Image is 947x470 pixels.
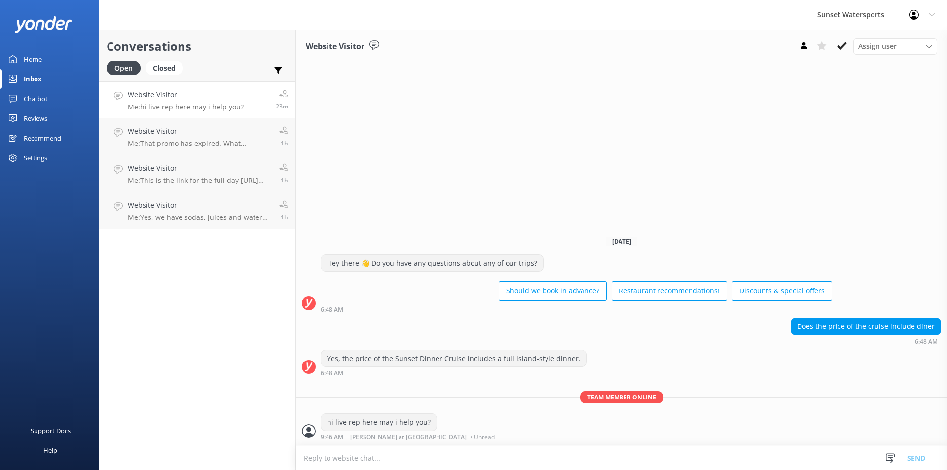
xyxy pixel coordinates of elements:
[99,192,295,229] a: Website VisitorMe:Yes, we have sodas, juices and water available on all of our tours.1h
[853,38,937,54] div: Assign User
[99,155,295,192] a: Website VisitorMe:This is the link for the full day [URL][DOMAIN_NAME]1h
[732,281,832,301] button: Discounts & special offers
[306,40,364,53] h3: Website Visitor
[24,49,42,69] div: Home
[107,61,141,75] div: Open
[15,16,72,33] img: yonder-white-logo.png
[321,350,586,367] div: Yes, the price of the Sunset Dinner Cruise includes a full island-style dinner.
[24,69,42,89] div: Inbox
[499,281,607,301] button: Should we book in advance?
[321,306,832,313] div: 05:48am 14-Aug-2025 (UTC -05:00) America/Cancun
[321,255,543,272] div: Hey there 👋 Do you have any questions about any of our trips?
[128,126,272,137] h4: Website Visitor
[281,139,288,147] span: 08:08am 14-Aug-2025 (UTC -05:00) America/Cancun
[321,370,343,376] strong: 6:48 AM
[915,339,938,345] strong: 6:48 AM
[128,103,244,111] p: Me: hi live rep here may i help you?
[146,62,188,73] a: Closed
[580,391,663,403] span: Team member online
[43,440,57,460] div: Help
[321,369,587,376] div: 05:48am 14-Aug-2025 (UTC -05:00) America/Cancun
[858,41,897,52] span: Assign user
[24,148,47,168] div: Settings
[321,414,437,431] div: hi live rep here may i help you?
[128,89,244,100] h4: Website Visitor
[128,176,272,185] p: Me: This is the link for the full day [URL][DOMAIN_NAME]
[350,434,467,440] span: [PERSON_NAME] at [GEOGRAPHIC_DATA]
[128,213,272,222] p: Me: Yes, we have sodas, juices and water available on all of our tours.
[281,213,288,221] span: 07:56am 14-Aug-2025 (UTC -05:00) America/Cancun
[99,118,295,155] a: Website VisitorMe:That promo has expired. What excursion are you trying to book?1h
[146,61,183,75] div: Closed
[321,434,343,440] strong: 9:46 AM
[99,81,295,118] a: Website VisitorMe:hi live rep here may i help you?23m
[612,281,727,301] button: Restaurant recommendations!
[321,434,497,440] div: 08:46am 14-Aug-2025 (UTC -05:00) America/Cancun
[606,237,637,246] span: [DATE]
[24,128,61,148] div: Recommend
[791,318,941,335] div: Does the price of the cruise include diner
[791,338,941,345] div: 05:48am 14-Aug-2025 (UTC -05:00) America/Cancun
[276,102,288,110] span: 08:46am 14-Aug-2025 (UTC -05:00) America/Cancun
[128,139,272,148] p: Me: That promo has expired. What excursion are you trying to book?
[128,200,272,211] h4: Website Visitor
[24,89,48,108] div: Chatbot
[31,421,71,440] div: Support Docs
[107,37,288,56] h2: Conversations
[470,434,495,440] span: • Unread
[24,108,47,128] div: Reviews
[107,62,146,73] a: Open
[321,307,343,313] strong: 6:48 AM
[128,163,272,174] h4: Website Visitor
[281,176,288,184] span: 07:59am 14-Aug-2025 (UTC -05:00) America/Cancun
